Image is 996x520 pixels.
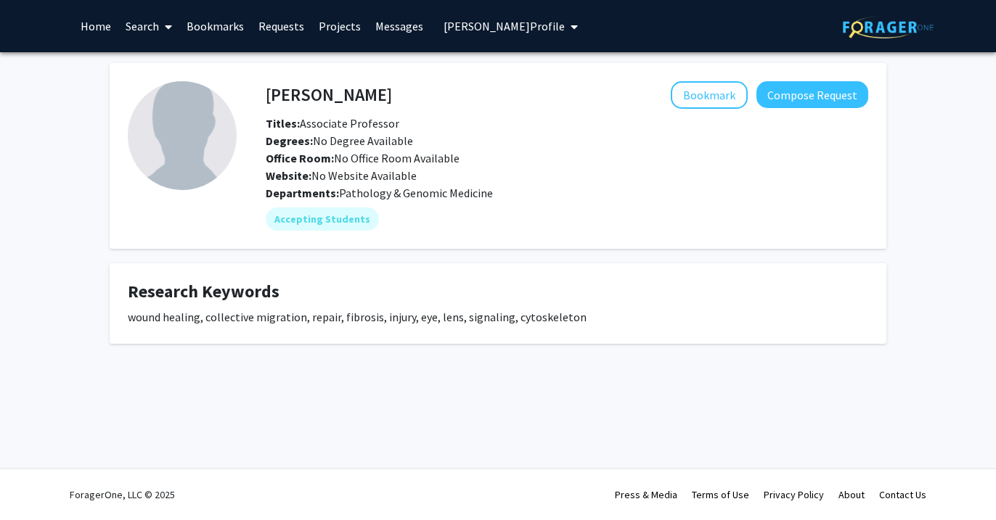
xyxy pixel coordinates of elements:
[692,488,749,501] a: Terms of Use
[266,151,460,165] span: No Office Room Available
[266,168,311,183] b: Website:
[70,469,175,520] div: ForagerOne, LLC © 2025
[266,116,300,131] b: Titles:
[179,1,251,51] a: Bookmarks
[128,281,868,302] h4: Research Keywords
[266,133,413,148] span: No Degree Available
[266,168,417,183] span: No Website Available
[764,488,824,501] a: Privacy Policy
[266,133,313,148] b: Degrees:
[444,19,565,33] span: [PERSON_NAME] Profile
[251,1,311,51] a: Requests
[615,488,677,501] a: Press & Media
[118,1,179,51] a: Search
[73,1,118,51] a: Home
[843,16,934,38] img: ForagerOne Logo
[266,116,399,131] span: Associate Professor
[879,488,926,501] a: Contact Us
[266,151,334,165] b: Office Room:
[311,1,368,51] a: Projects
[266,186,339,200] b: Departments:
[128,308,868,326] div: wound healing, collective migration, repair, fibrosis, injury, eye, lens, signaling, cytoskeleton
[128,81,237,190] img: Profile Picture
[368,1,430,51] a: Messages
[838,488,865,501] a: About
[671,81,748,109] button: Add Janice Walker to Bookmarks
[339,186,493,200] span: Pathology & Genomic Medicine
[266,81,392,108] h4: [PERSON_NAME]
[266,207,379,231] mat-chip: Accepting Students
[756,81,868,108] button: Compose Request to Janice Walker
